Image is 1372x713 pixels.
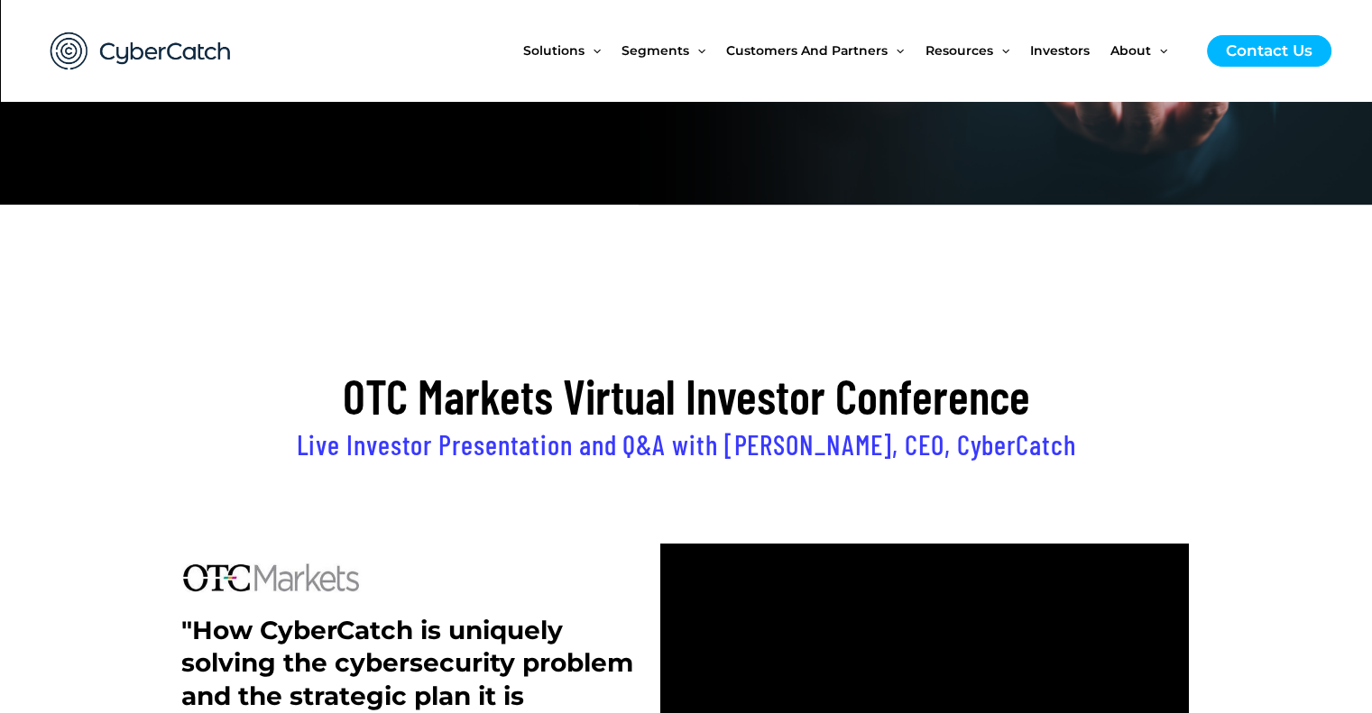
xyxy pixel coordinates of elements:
[1207,35,1331,67] a: Contact Us
[689,13,705,88] span: Menu Toggle
[1030,13,1090,88] span: Investors
[993,13,1009,88] span: Menu Toggle
[622,13,689,88] span: Segments
[925,13,993,88] span: Resources
[1030,13,1110,88] a: Investors
[181,426,1192,462] h2: Live Investor Presentation and Q&A with [PERSON_NAME], CEO, CyberCatch
[523,13,1189,88] nav: Site Navigation: New Main Menu
[1110,13,1151,88] span: About
[585,13,601,88] span: Menu Toggle
[523,13,585,88] span: Solutions
[181,365,1192,427] h2: OTC Markets Virtual Investor Conference
[726,13,888,88] span: Customers and Partners
[888,13,904,88] span: Menu Toggle
[1151,13,1167,88] span: Menu Toggle
[32,14,249,88] img: CyberCatch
